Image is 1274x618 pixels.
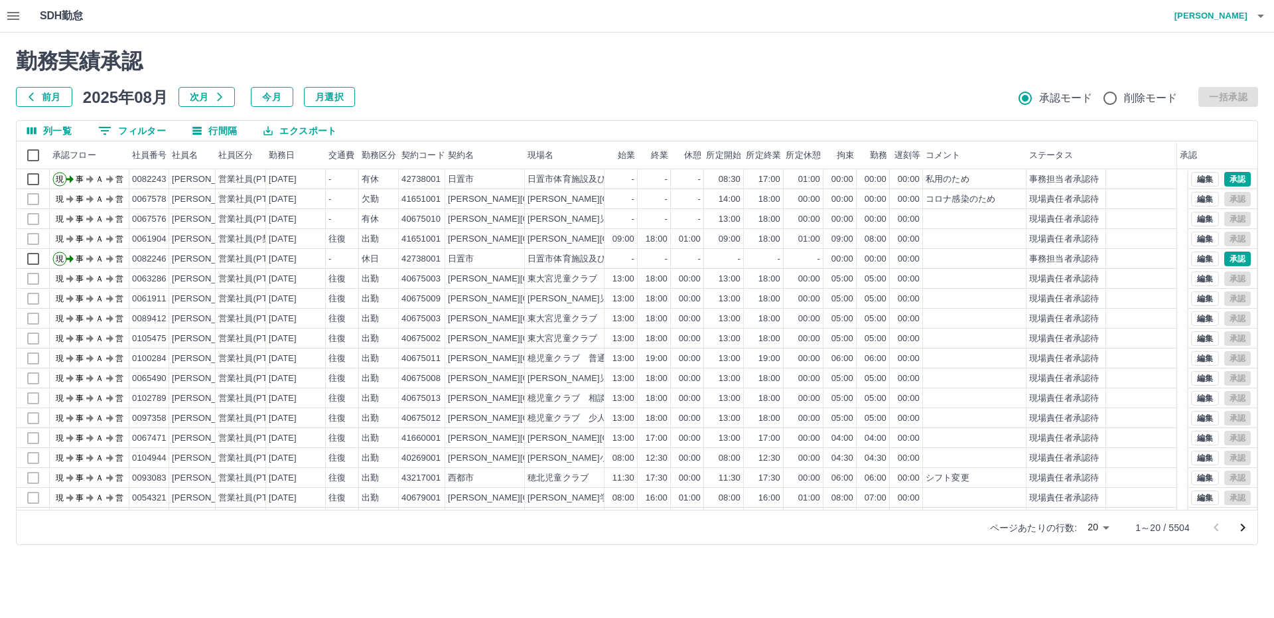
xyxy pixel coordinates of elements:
div: 00:00 [865,193,886,206]
text: 営 [115,334,123,343]
div: [DATE] [269,253,297,266]
div: 05:00 [865,293,886,305]
text: 事 [76,194,84,204]
button: 編集 [1191,331,1219,346]
div: 19:00 [758,352,780,365]
text: 現 [56,234,64,244]
div: 遅刻等 [890,141,923,169]
button: 編集 [1191,451,1219,465]
div: 13:00 [612,333,634,345]
div: [PERSON_NAME] [172,193,244,206]
div: 19:00 [646,352,668,365]
div: 00:00 [679,293,701,305]
div: 00:00 [798,273,820,285]
text: Ａ [96,314,104,323]
div: 13:00 [719,352,741,365]
div: [DATE] [269,352,297,365]
div: 41651001 [401,233,441,246]
div: 00:00 [798,333,820,345]
div: [PERSON_NAME] [172,313,244,325]
div: - [328,213,331,226]
div: 休憩 [684,141,701,169]
div: 09:00 [831,233,853,246]
div: 0063286 [132,273,167,285]
div: 契約名 [445,141,525,169]
div: 社員名 [172,141,198,169]
div: 出勤 [362,293,379,305]
div: [PERSON_NAME] [172,293,244,305]
div: 終業 [638,141,671,169]
div: 休憩 [671,141,704,169]
h2: 勤務実績承認 [16,48,1258,74]
div: 営業社員(PT契約) [218,193,288,206]
div: 勤務日 [269,141,295,169]
button: 編集 [1191,291,1219,306]
text: 事 [76,274,84,283]
div: [PERSON_NAME][GEOGRAPHIC_DATA] [448,193,612,206]
div: 05:00 [831,273,853,285]
div: 契約名 [448,141,474,169]
div: 私用のため [926,173,969,186]
div: 40675011 [401,352,441,365]
div: - [665,173,668,186]
div: 40675010 [401,213,441,226]
div: 05:00 [831,333,853,345]
div: 42738001 [401,173,441,186]
div: 営業社員(PT契約) [218,173,288,186]
div: [PERSON_NAME] [172,253,244,266]
div: 始業 [618,141,635,169]
div: 05:00 [865,313,886,325]
div: 現場責任者承認待 [1029,313,1099,325]
button: 編集 [1191,471,1219,485]
text: 営 [115,274,123,283]
div: 18:00 [646,313,668,325]
div: 社員番号 [132,141,167,169]
button: 編集 [1191,431,1219,445]
div: 09:00 [719,233,741,246]
div: 42738001 [401,253,441,266]
text: 現 [56,254,64,264]
div: 日置市 [448,253,474,266]
div: [PERSON_NAME] [172,233,244,246]
text: Ａ [96,194,104,204]
div: 00:00 [831,193,853,206]
div: 契約コード [401,141,445,169]
div: - [698,193,701,206]
div: 往復 [328,233,346,246]
div: 18:00 [758,193,780,206]
text: 現 [56,294,64,303]
div: 14:00 [719,193,741,206]
div: 18:00 [758,273,780,285]
text: 営 [115,175,123,184]
div: 00:00 [898,333,920,345]
div: ステータス [1026,141,1106,169]
div: 契約コード [399,141,445,169]
div: 00:00 [798,213,820,226]
div: ステータス [1029,141,1073,169]
div: 現場責任者承認待 [1029,273,1099,285]
div: [DATE] [269,293,297,305]
div: 社員区分 [218,141,253,169]
text: 現 [56,214,64,224]
text: 現 [56,194,64,204]
text: 営 [115,294,123,303]
div: 13:00 [719,333,741,345]
div: 営業社員(PT契約) [218,352,288,365]
div: - [632,193,634,206]
div: - [632,213,634,226]
button: 次のページへ [1230,514,1256,541]
div: [DATE] [269,173,297,186]
div: 13:00 [719,273,741,285]
div: [DATE] [269,233,297,246]
button: フィルター表示 [88,121,177,141]
div: 往復 [328,313,346,325]
button: 編集 [1191,212,1219,226]
div: - [328,173,331,186]
div: 承認 [1180,141,1197,169]
div: 日置市 [448,173,474,186]
div: 所定終業 [744,141,784,169]
div: [DATE] [269,273,297,285]
button: 今月 [251,87,293,107]
h5: 2025年08月 [83,87,168,107]
div: コメント [923,141,1026,169]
